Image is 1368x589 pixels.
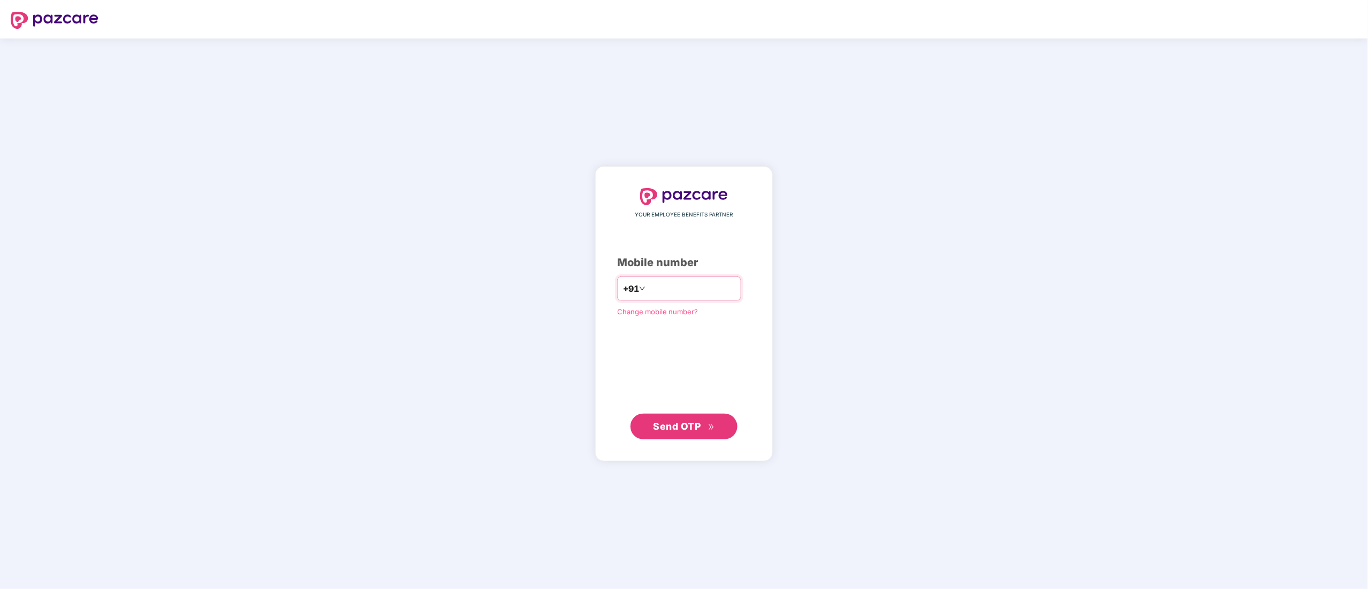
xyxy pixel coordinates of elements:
img: logo [11,12,98,29]
div: Mobile number [617,254,751,271]
span: double-right [708,424,715,431]
button: Send OTPdouble-right [631,414,737,439]
span: down [639,285,645,292]
span: +91 [623,282,639,296]
span: Send OTP [654,421,701,432]
img: logo [640,188,728,205]
span: YOUR EMPLOYEE BENEFITS PARTNER [635,211,733,219]
a: Change mobile number? [617,307,698,316]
